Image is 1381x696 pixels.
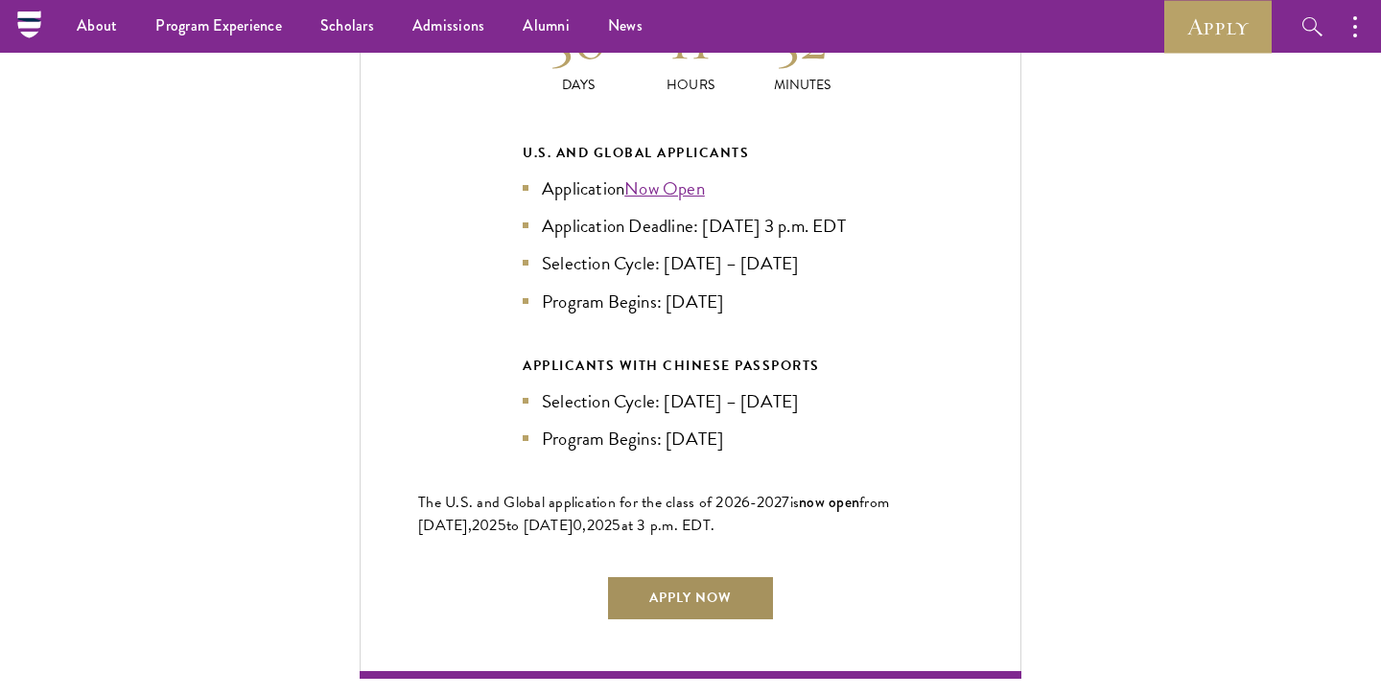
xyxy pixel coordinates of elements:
[606,575,775,621] a: Apply Now
[472,514,498,537] span: 202
[782,491,789,514] span: 7
[624,174,705,202] a: Now Open
[523,174,858,202] li: Application
[418,491,889,537] span: from [DATE],
[587,514,613,537] span: 202
[635,75,747,95] p: Hours
[741,491,750,514] span: 6
[621,514,715,537] span: at 3 p.m. EDT.
[523,75,635,95] p: Days
[506,514,573,537] span: to [DATE]
[523,387,858,415] li: Selection Cycle: [DATE] – [DATE]
[523,288,858,315] li: Program Begins: [DATE]
[750,491,782,514] span: -202
[523,249,858,277] li: Selection Cycle: [DATE] – [DATE]
[582,514,586,537] span: ,
[790,491,800,514] span: is
[498,514,506,537] span: 5
[612,514,620,537] span: 5
[523,425,858,452] li: Program Begins: [DATE]
[746,75,858,95] p: Minutes
[523,354,858,378] div: APPLICANTS WITH CHINESE PASSPORTS
[418,491,741,514] span: The U.S. and Global application for the class of 202
[799,491,859,513] span: now open
[573,514,582,537] span: 0
[523,212,858,240] li: Application Deadline: [DATE] 3 p.m. EDT
[523,141,858,165] div: U.S. and Global Applicants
